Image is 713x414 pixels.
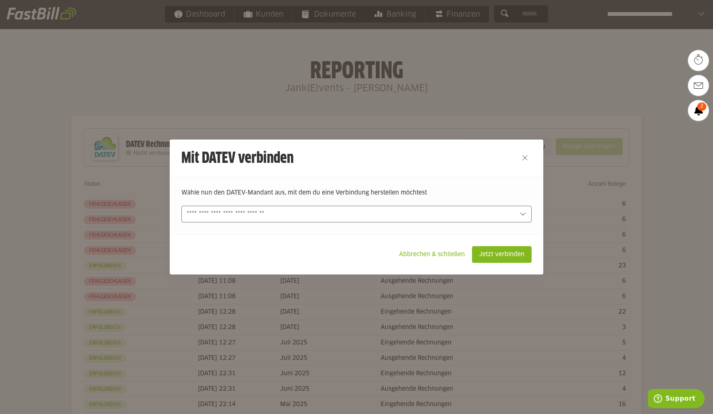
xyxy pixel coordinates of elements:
a: 2 [688,100,709,121]
iframe: Öffnet ein Widget, in dem Sie weitere Informationen finden [648,389,705,410]
p: Wähle nun den DATEV-Mandant aus, mit dem du eine Verbindung herstellen möchtest [181,188,532,197]
span: 2 [697,102,706,111]
sl-button: Jetzt verbinden [472,246,532,263]
sl-button: Abbrechen & schließen [392,246,472,263]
